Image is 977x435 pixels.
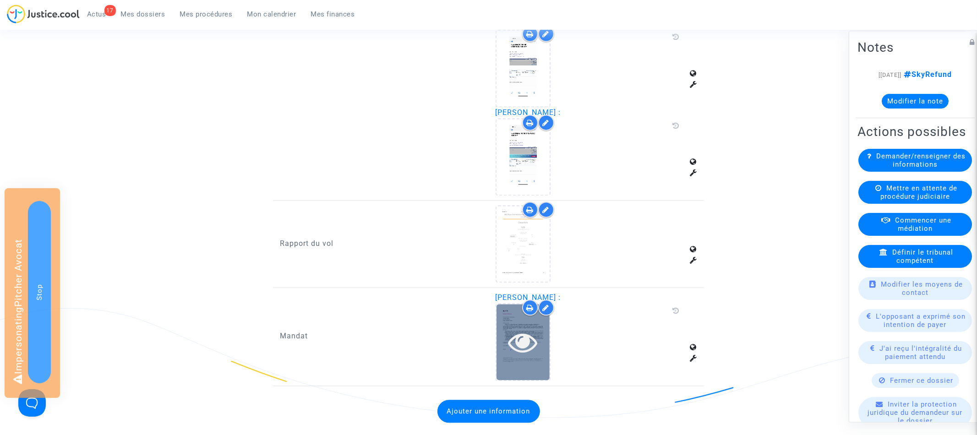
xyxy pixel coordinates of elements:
[80,7,114,21] a: 17Actus
[104,5,116,16] div: 17
[876,313,966,329] span: L'opposant a exprimé son intention de payer
[87,10,106,18] span: Actus
[304,7,362,21] a: Mes finances
[876,152,966,169] span: Demander/renseigner des informations
[895,217,951,233] span: Commencer une médiation
[247,10,296,18] span: Mon calendrier
[881,281,963,297] span: Modifier les moyens de contact
[5,188,60,398] div: Impersonating
[857,124,973,140] h2: Actions possibles
[496,108,561,117] span: [PERSON_NAME] :
[880,185,957,201] span: Mettre en attente de procédure judiciaire
[892,249,953,265] span: Définir le tribunal compétent
[280,330,482,342] p: Mandat
[882,94,949,109] button: Modifier la note
[901,71,952,79] span: SkyRefund
[879,72,901,79] span: [[DATE]]
[121,10,165,18] span: Mes dossiers
[437,400,540,423] button: Ajouter une information
[28,201,51,383] button: Stop
[857,40,973,56] h2: Notes
[173,7,240,21] a: Mes procédures
[18,389,46,417] iframe: Help Scout Beacon - Open
[868,401,963,425] span: Inviter la protection juridique du demandeur sur le dossier
[240,7,304,21] a: Mon calendrier
[880,345,962,361] span: J'ai reçu l'intégralité du paiement attendu
[311,10,355,18] span: Mes finances
[496,293,561,302] span: [PERSON_NAME] :
[180,10,233,18] span: Mes procédures
[280,238,482,249] p: Rapport du vol
[890,377,954,385] span: Fermer ce dossier
[7,5,80,23] img: jc-logo.svg
[35,284,44,300] span: Stop
[114,7,173,21] a: Mes dossiers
